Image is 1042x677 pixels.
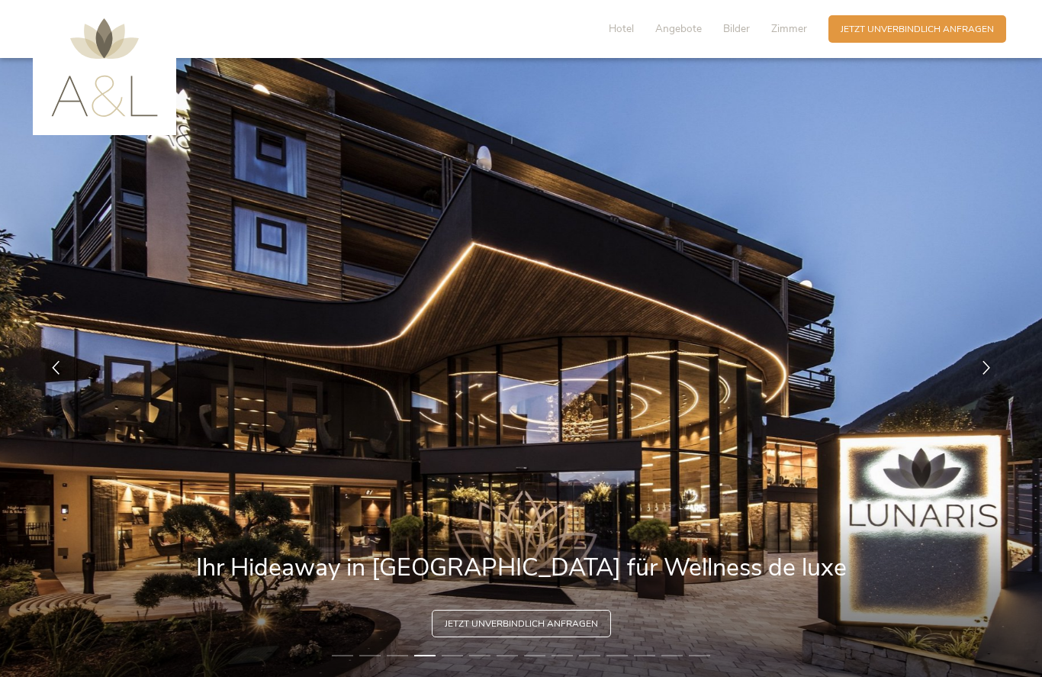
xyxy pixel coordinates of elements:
span: Jetzt unverbindlich anfragen [841,23,994,36]
span: Bilder [723,21,750,36]
span: Hotel [609,21,634,36]
span: Jetzt unverbindlich anfragen [445,617,598,630]
img: AMONTI & LUNARIS Wellnessresort [51,18,158,117]
span: Zimmer [771,21,807,36]
span: Angebote [655,21,702,36]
